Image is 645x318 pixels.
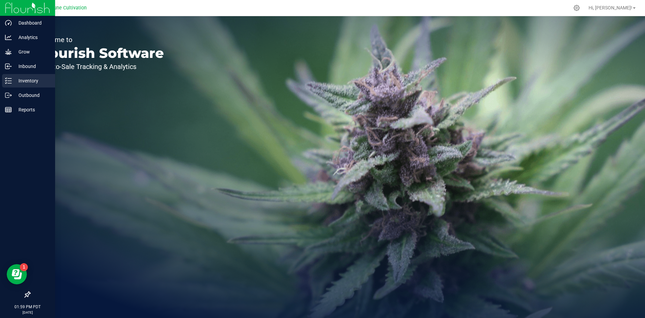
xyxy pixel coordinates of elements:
[5,106,12,113] inline-svg: Reports
[12,33,52,41] p: Analytics
[12,62,52,70] p: Inbound
[589,5,632,10] span: Hi, [PERSON_NAME]!
[36,63,164,70] p: Seed-to-Sale Tracking & Analytics
[5,77,12,84] inline-svg: Inventory
[20,263,28,271] iframe: Resource center unread badge
[12,91,52,99] p: Outbound
[36,36,164,43] p: Welcome to
[12,106,52,114] p: Reports
[3,304,52,310] p: 01:59 PM PDT
[12,77,52,85] p: Inventory
[36,46,164,60] p: Flourish Software
[51,5,87,11] span: Dune Cultivation
[12,19,52,27] p: Dashboard
[7,264,27,284] iframe: Resource center
[12,48,52,56] p: Grow
[572,5,581,11] div: Manage settings
[5,92,12,99] inline-svg: Outbound
[5,48,12,55] inline-svg: Grow
[5,20,12,26] inline-svg: Dashboard
[5,63,12,70] inline-svg: Inbound
[5,34,12,41] inline-svg: Analytics
[3,310,52,315] p: [DATE]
